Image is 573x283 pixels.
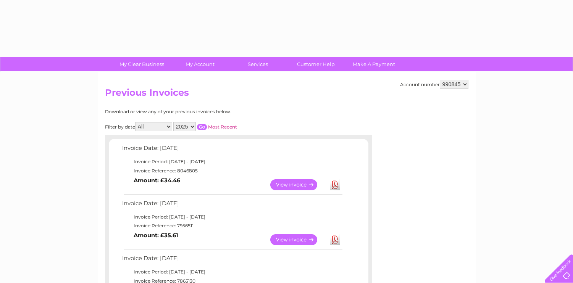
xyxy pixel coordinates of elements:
[120,253,344,267] td: Invoice Date: [DATE]
[208,124,237,130] a: Most Recent
[284,57,347,71] a: Customer Help
[105,87,468,102] h2: Previous Invoices
[120,267,344,277] td: Invoice Period: [DATE] - [DATE]
[270,234,326,245] a: View
[400,80,468,89] div: Account number
[120,166,344,175] td: Invoice Reference: 8046805
[134,232,178,239] b: Amount: £35.61
[330,234,340,245] a: Download
[105,122,305,131] div: Filter by date
[120,212,344,222] td: Invoice Period: [DATE] - [DATE]
[168,57,231,71] a: My Account
[120,157,344,166] td: Invoice Period: [DATE] - [DATE]
[342,57,405,71] a: Make A Payment
[105,109,305,114] div: Download or view any of your previous invoices below.
[226,57,289,71] a: Services
[120,221,344,230] td: Invoice Reference: 7956511
[120,143,344,157] td: Invoice Date: [DATE]
[270,179,326,190] a: View
[120,198,344,212] td: Invoice Date: [DATE]
[110,57,173,71] a: My Clear Business
[330,179,340,190] a: Download
[134,177,180,184] b: Amount: £34.46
